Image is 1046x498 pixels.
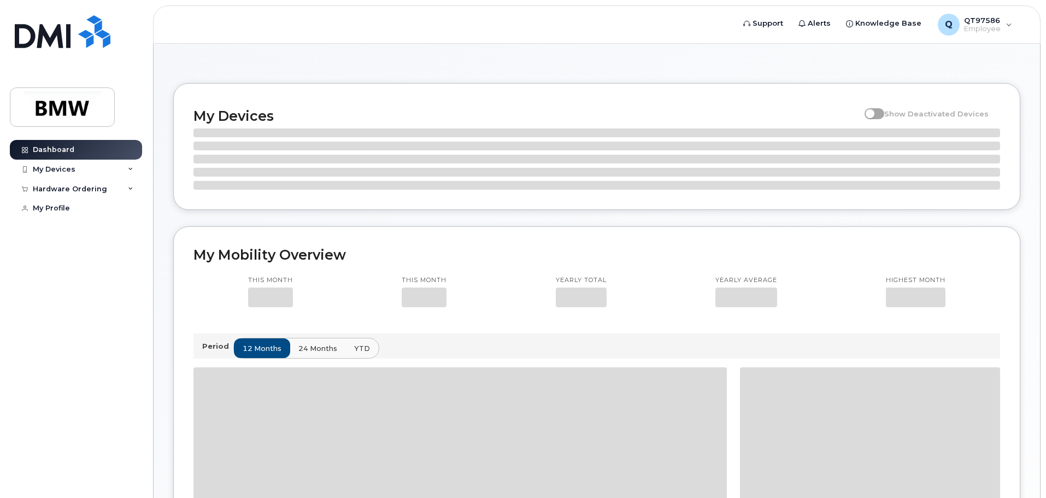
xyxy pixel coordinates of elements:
span: YTD [354,343,370,354]
input: Show Deactivated Devices [865,103,873,112]
h2: My Mobility Overview [193,247,1000,263]
p: Period [202,341,233,351]
p: Yearly total [556,276,607,285]
p: This month [248,276,293,285]
p: Yearly average [715,276,777,285]
h2: My Devices [193,108,859,124]
p: Highest month [886,276,945,285]
span: 24 months [298,343,337,354]
p: This month [402,276,446,285]
span: Show Deactivated Devices [884,109,989,118]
